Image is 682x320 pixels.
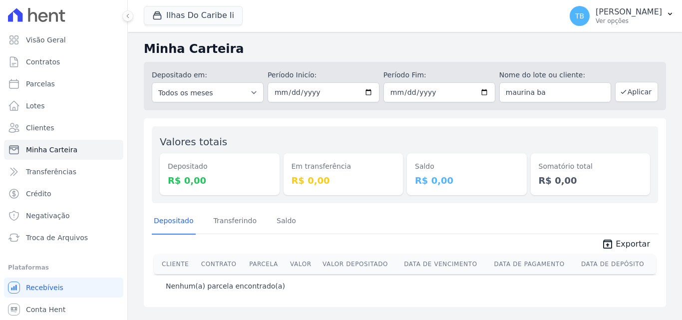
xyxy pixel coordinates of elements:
th: Contrato [197,254,245,274]
label: Período Inicío: [268,70,379,80]
span: Minha Carteira [26,145,77,155]
span: Negativação [26,211,70,221]
th: Data de Pagamento [490,254,577,274]
dd: R$ 0,00 [539,174,643,187]
dd: R$ 0,00 [292,174,395,187]
a: Lotes [4,96,123,116]
a: Visão Geral [4,30,123,50]
a: Saldo [275,209,298,235]
th: Data de Depósito [577,254,656,274]
a: Minha Carteira [4,140,123,160]
a: Clientes [4,118,123,138]
p: Nenhum(a) parcela encontrado(a) [166,281,285,291]
a: Negativação [4,206,123,226]
h2: Minha Carteira [144,40,666,58]
dt: Depositado [168,161,272,172]
p: Ver opções [596,17,662,25]
label: Nome do lote ou cliente: [499,70,611,80]
button: Ilhas Do Caribe Ii [144,6,243,25]
span: Recebíveis [26,283,63,293]
th: Valor Depositado [319,254,400,274]
span: Transferências [26,167,76,177]
th: Cliente [154,254,197,274]
th: Valor [286,254,319,274]
div: Plataformas [8,262,119,274]
a: Troca de Arquivos [4,228,123,248]
dd: R$ 0,00 [168,174,272,187]
label: Valores totais [160,136,227,148]
span: Visão Geral [26,35,66,45]
span: Crédito [26,189,51,199]
a: Contratos [4,52,123,72]
a: Recebíveis [4,278,123,298]
th: Data de Vencimento [400,254,490,274]
span: Contratos [26,57,60,67]
a: Parcelas [4,74,123,94]
dt: Somatório total [539,161,643,172]
span: Exportar [616,238,650,250]
button: Aplicar [615,82,658,102]
span: Lotes [26,101,45,111]
p: [PERSON_NAME] [596,7,662,17]
label: Período Fim: [383,70,495,80]
dt: Saldo [415,161,519,172]
span: Troca de Arquivos [26,233,88,243]
span: TB [575,12,584,19]
span: Parcelas [26,79,55,89]
a: Conta Hent [4,300,123,320]
a: Crédito [4,184,123,204]
dt: Em transferência [292,161,395,172]
label: Depositado em: [152,71,207,79]
a: Transferindo [212,209,259,235]
span: Conta Hent [26,305,65,315]
th: Parcela [245,254,286,274]
a: unarchive Exportar [594,238,658,252]
button: TB [PERSON_NAME] Ver opções [562,2,682,30]
a: Transferências [4,162,123,182]
i: unarchive [602,238,614,250]
dd: R$ 0,00 [415,174,519,187]
a: Depositado [152,209,196,235]
span: Clientes [26,123,54,133]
